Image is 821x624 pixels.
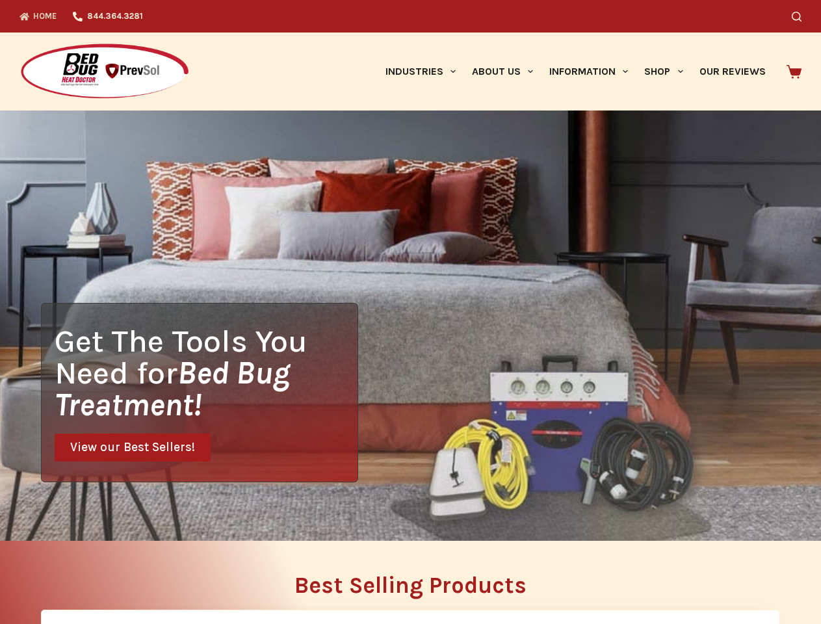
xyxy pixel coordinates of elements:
a: Information [541,32,636,110]
a: View our Best Sellers! [55,434,211,461]
a: About Us [463,32,541,110]
img: Prevsol/Bed Bug Heat Doctor [20,43,190,101]
span: View our Best Sellers! [70,441,195,454]
a: Industries [377,32,463,110]
a: Our Reviews [691,32,774,110]
h1: Get The Tools You Need for [55,325,358,421]
button: Search [792,12,801,21]
nav: Primary [377,32,774,110]
a: Shop [636,32,691,110]
h2: Best Selling Products [41,574,780,597]
i: Bed Bug Treatment! [55,354,290,423]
